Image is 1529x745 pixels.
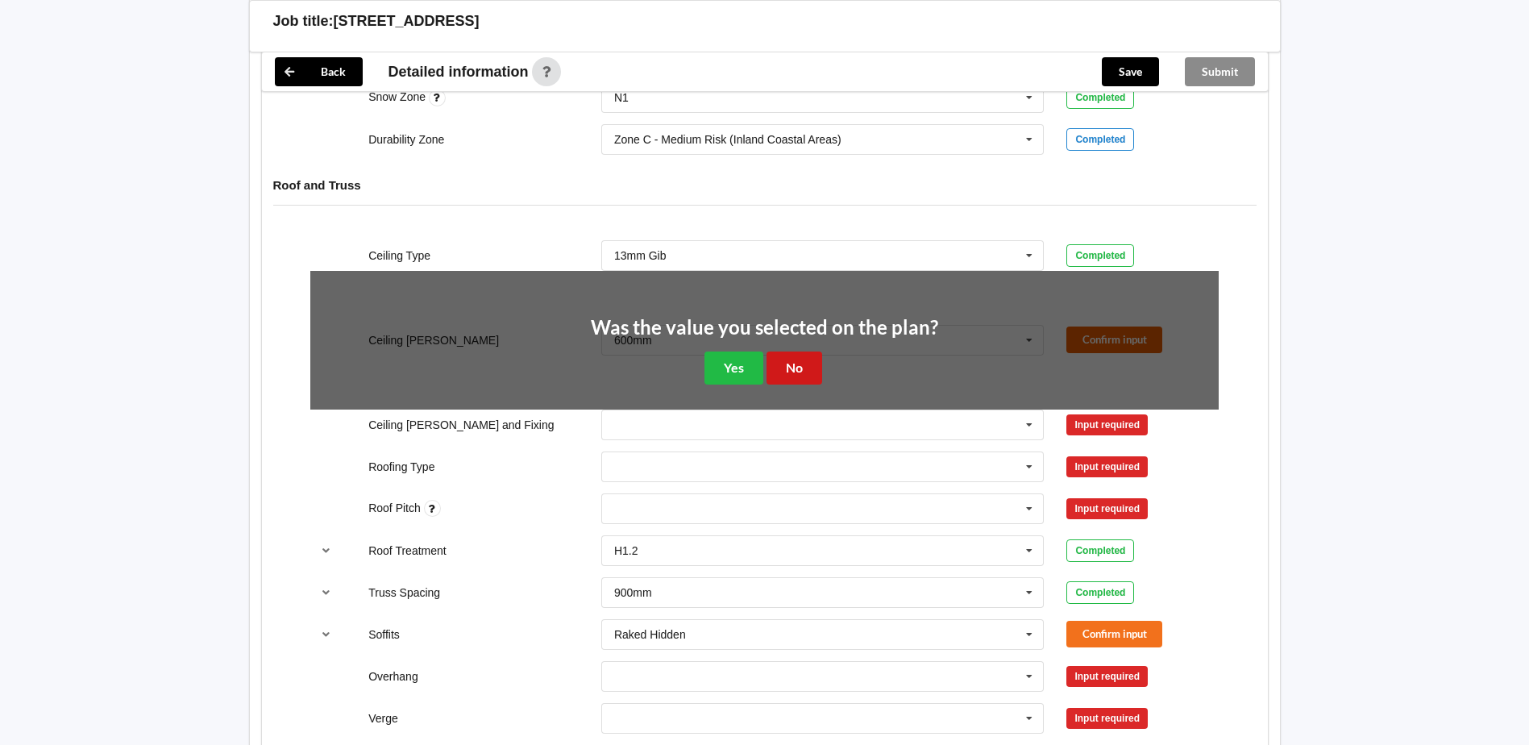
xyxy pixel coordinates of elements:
[388,65,529,79] span: Detailed information
[275,57,363,86] button: Back
[273,12,334,31] h3: Job title:
[368,460,434,473] label: Roofing Type
[614,629,686,640] div: Raked Hidden
[1102,57,1159,86] button: Save
[273,177,1257,193] h4: Roof and Truss
[614,250,667,261] div: 13mm Gib
[1066,128,1134,151] div: Completed
[368,544,447,557] label: Roof Treatment
[614,587,652,598] div: 900mm
[368,249,430,262] label: Ceiling Type
[368,418,554,431] label: Ceiling [PERSON_NAME] and Fixing
[1066,414,1148,435] div: Input required
[1066,621,1162,647] button: Confirm input
[614,545,638,556] div: H1.2
[1066,456,1148,477] div: Input required
[591,315,938,340] h2: Was the value you selected on the plan?
[368,502,423,514] label: Roof Pitch
[310,536,342,565] button: reference-toggle
[614,134,841,145] div: Zone C - Medium Risk (Inland Coastal Areas)
[614,92,629,103] div: N1
[1066,708,1148,729] div: Input required
[1066,498,1148,519] div: Input required
[310,620,342,649] button: reference-toggle
[1066,666,1148,687] div: Input required
[368,670,418,683] label: Overhang
[1066,581,1134,604] div: Completed
[704,352,763,385] button: Yes
[1066,539,1134,562] div: Completed
[368,586,440,599] label: Truss Spacing
[310,578,342,607] button: reference-toggle
[1066,244,1134,267] div: Completed
[368,133,444,146] label: Durability Zone
[1066,86,1134,109] div: Completed
[368,628,400,641] label: Soffits
[334,12,480,31] h3: [STREET_ADDRESS]
[767,352,822,385] button: No
[368,90,429,103] label: Snow Zone
[368,712,398,725] label: Verge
